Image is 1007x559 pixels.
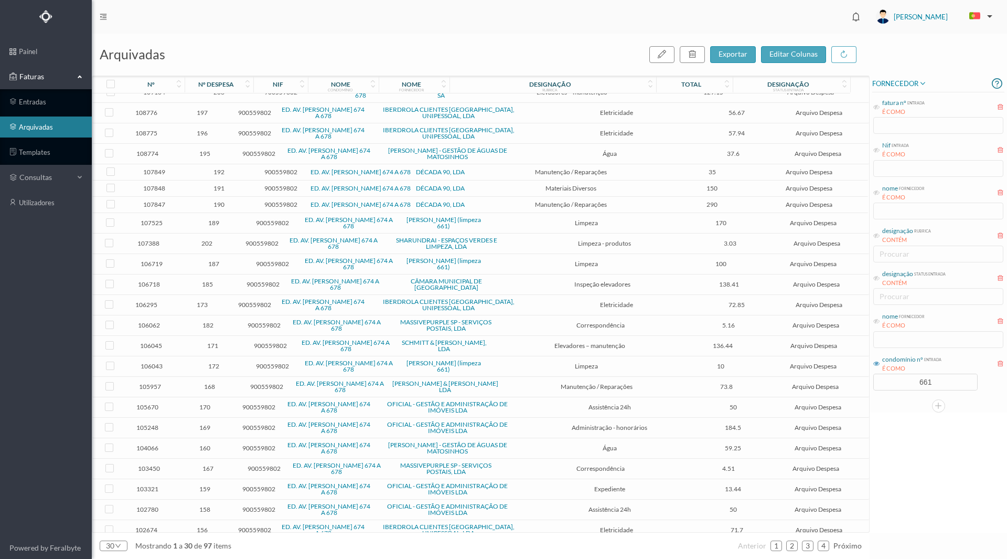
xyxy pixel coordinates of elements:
[882,150,909,159] div: É COMO
[882,279,946,288] div: CONTÉM
[183,342,242,350] span: 171
[392,379,498,394] a: [PERSON_NAME] & [PERSON_NAME] LDA
[702,485,764,493] span: 13.44
[293,461,381,476] a: ED. AV. [PERSON_NAME] 674 A 678
[181,383,239,391] span: 168
[238,505,280,513] span: 900559802
[706,301,766,309] span: 72.85
[491,260,682,268] span: Limpeza
[126,201,182,208] span: 107847
[147,80,155,88] div: nº
[406,216,481,230] a: [PERSON_NAME] (limpeza 661)
[123,485,172,493] span: 103321
[677,168,748,176] span: 35
[510,465,691,472] span: Correspondência
[238,485,280,493] span: 900559802
[992,76,1002,92] i: icon: question-circle-o
[802,538,813,554] a: 3
[287,146,370,161] a: ED. AV. [PERSON_NAME] 674 A 678
[882,312,898,321] div: nome
[913,226,931,234] div: rubrica
[882,236,931,245] div: CONTÉM
[175,109,229,117] span: 197
[753,201,865,208] span: Arquivo Despesa
[961,8,997,25] button: PT
[179,465,237,472] span: 167
[769,485,866,493] span: Arquivo Despesa
[702,444,764,452] span: 59.25
[177,505,232,513] span: 158
[177,485,232,493] span: 159
[383,106,515,120] a: IBERDROLA CLIENTES [GEOGRAPHIC_DATA], UNIPESSOAL, LDA
[184,260,244,268] span: 187
[772,129,867,137] span: Arquivo Despesa
[411,277,482,291] a: CÂMARA MUNICIPAL DE [GEOGRAPHIC_DATA]
[290,236,378,250] a: ED. AV. [PERSON_NAME] 674 A 678
[238,403,280,411] span: 900559802
[416,168,465,176] a: DÉCADA 90, LDA
[383,126,515,140] a: IBERDROLA CLIENTES [GEOGRAPHIC_DATA], UNIPESSOAL, LDA
[328,88,353,92] div: condomínio
[124,280,174,288] span: 106718
[123,109,170,117] span: 108776
[387,400,508,414] a: OFICIAL - GESTÃO E ADMINISTRAÇÃO DE IMÓVEIS LDA
[689,342,756,350] span: 136.44
[238,444,280,452] span: 900559802
[769,403,866,411] span: Arquivo Despesa
[302,339,390,353] a: ED. AV. [PERSON_NAME] 674 A 678
[767,80,809,88] div: designação
[738,541,766,550] span: anterior
[177,444,232,452] span: 160
[249,219,296,227] span: 900559802
[833,541,862,550] span: próximo
[882,355,923,364] div: condomínio nº
[532,109,701,117] span: Eletricidade
[402,80,421,88] div: nome
[849,10,863,24] i: icon: bell
[882,108,925,117] div: É COMO
[470,201,671,208] span: Manutenção / Reparações
[19,172,72,183] span: consultas
[769,424,866,431] span: Arquivo Despesa
[913,269,946,277] div: status entrada
[124,383,176,391] span: 105957
[249,362,296,370] span: 900559802
[241,280,285,288] span: 900559802
[238,424,280,431] span: 900559802
[202,541,213,550] span: 97
[387,502,508,516] a: OFICIAL - GESTÃO E ADMINISTRAÇÃO DE IMÓVEIS LDA
[240,239,284,247] span: 900559802
[388,146,507,161] a: [PERSON_NAME] - GESTÃO DE ÁGUAS DE MATOSINHOS
[532,526,701,534] span: Eletricidade
[234,301,275,309] span: 900559802
[764,383,867,391] span: Arquivo Despesa
[184,362,244,370] span: 172
[770,541,782,551] li: 1
[522,505,697,513] span: Assistência 24h
[187,168,251,176] span: 192
[406,359,481,373] a: [PERSON_NAME] (limpeza 661)
[706,129,766,137] span: 57.94
[702,403,764,411] span: 50
[710,46,756,63] button: exportar
[898,312,925,320] div: fornecedor
[234,526,275,534] span: 900559802
[183,541,194,550] span: 30
[515,239,693,247] span: Limpeza - produtos
[761,342,866,350] span: Arquivo Despesa
[282,126,365,140] a: ED. AV. [PERSON_NAME] 674 A 678
[248,342,294,350] span: 900559802
[882,184,898,193] div: nome
[310,201,411,208] a: ED. AV. [PERSON_NAME] 674 A 678
[495,342,684,350] span: Elevadores – manutenção
[310,168,411,176] a: ED. AV. [PERSON_NAME] 674 A 678
[787,538,797,554] a: 2
[172,541,179,550] span: 1
[234,129,275,137] span: 900559802
[124,465,174,472] span: 103450
[123,505,172,513] span: 102780
[771,538,781,554] a: 1
[532,301,701,309] span: Eletricidade
[179,541,183,550] span: a
[175,129,229,137] span: 196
